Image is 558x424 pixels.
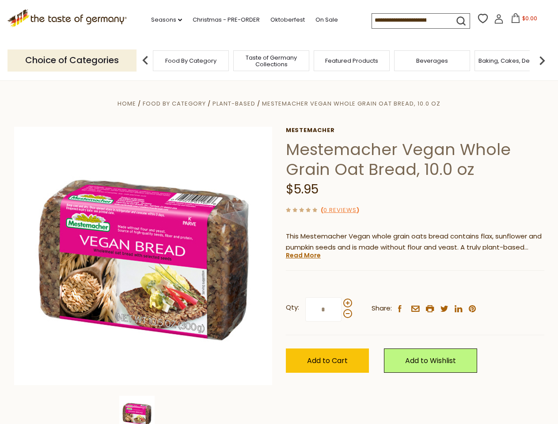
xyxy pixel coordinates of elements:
span: $5.95 [286,181,319,198]
a: Food By Category [143,99,206,108]
a: Plant-Based [213,99,255,108]
input: Qty: [305,297,342,322]
a: Read More [286,251,321,260]
span: $0.00 [522,15,537,22]
a: Beverages [416,57,448,64]
a: Mestemacher Vegan Whole Grain Oat Bread, 10.0 oz [262,99,440,108]
a: Featured Products [325,57,378,64]
img: next arrow [533,52,551,69]
a: On Sale [315,15,338,25]
button: $0.00 [505,13,543,26]
span: ( ) [321,206,359,214]
a: Oktoberfest [270,15,305,25]
a: Add to Wishlist [384,348,477,373]
img: previous arrow [137,52,154,69]
a: Seasons [151,15,182,25]
span: Add to Cart [307,356,348,366]
img: Mestemacher Vegan Oat Bread [14,127,273,385]
p: This Mestemacher Vegan whole grain oats bread contains flax, sunflower and pumpkin seeds and is m... [286,231,544,253]
span: Share: [372,303,392,314]
a: Baking, Cakes, Desserts [478,57,547,64]
a: Home [118,99,136,108]
button: Add to Cart [286,348,369,373]
a: Christmas - PRE-ORDER [193,15,260,25]
p: Choice of Categories [8,49,137,71]
strong: Qty: [286,302,299,313]
a: Food By Category [165,57,216,64]
a: Mestemacher [286,127,544,134]
a: Taste of Germany Collections [236,54,307,68]
h1: Mestemacher Vegan Whole Grain Oat Bread, 10.0 oz [286,140,544,179]
a: 0 Reviews [323,206,357,215]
